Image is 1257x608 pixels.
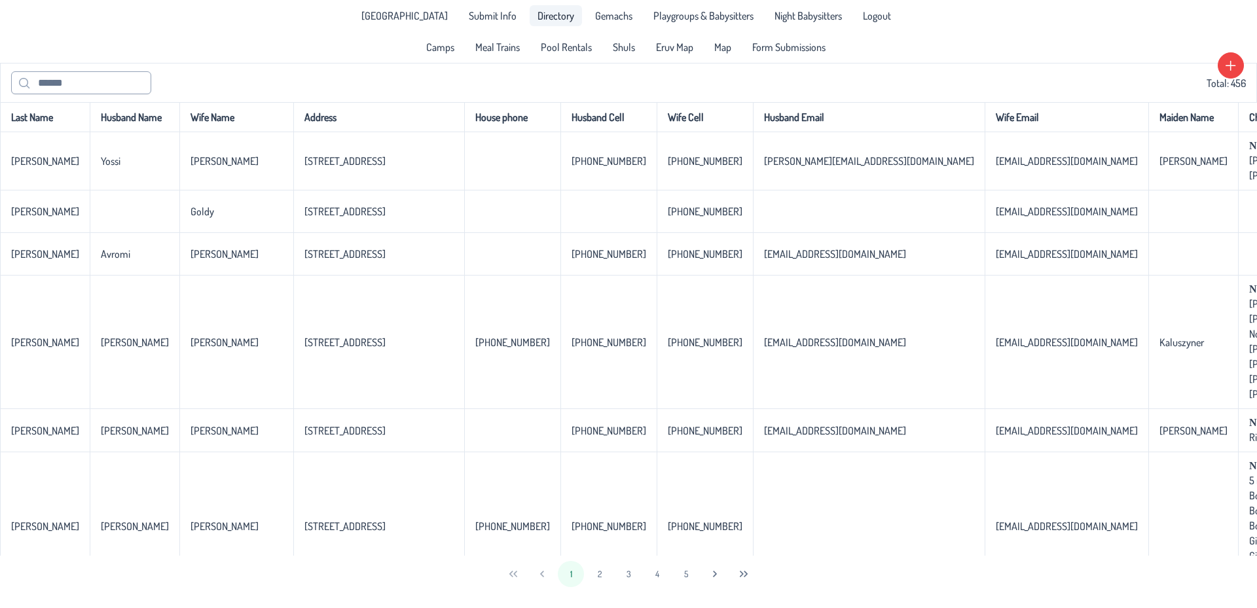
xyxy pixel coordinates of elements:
[191,154,259,168] p-celleditor: [PERSON_NAME]
[530,5,582,26] a: Directory
[191,247,259,260] p-celleditor: [PERSON_NAME]
[304,205,386,218] p-celleditor: [STREET_ADDRESS]
[191,336,259,349] p-celleditor: [PERSON_NAME]
[541,42,592,52] span: Pool Rentals
[753,102,985,132] th: Husband Email
[996,247,1138,260] p-celleditor: [EMAIL_ADDRESS][DOMAIN_NAME]
[11,336,79,349] p-celleditor: [PERSON_NAME]
[587,561,613,587] button: 2
[587,5,640,26] a: Gemachs
[533,37,600,58] a: Pool Rentals
[11,424,79,437] p-celleditor: [PERSON_NAME]
[11,205,79,218] p-celleditor: [PERSON_NAME]
[304,520,386,533] p-celleditor: [STREET_ADDRESS]
[764,336,906,349] p-celleditor: [EMAIL_ADDRESS][DOMAIN_NAME]
[1159,154,1228,168] p-celleditor: [PERSON_NAME]
[714,42,731,52] span: Map
[764,247,906,260] p-celleditor: [EMAIL_ADDRESS][DOMAIN_NAME]
[653,10,754,21] span: Playgroups & Babysitters
[668,336,742,349] p-celleditor: [PHONE_NUMBER]
[657,102,753,132] th: Wife Cell
[11,154,79,168] p-celleditor: [PERSON_NAME]
[572,154,646,168] p-celleditor: [PHONE_NUMBER]
[774,10,842,21] span: Night Babysitters
[644,561,670,587] button: 4
[572,520,646,533] p-celleditor: [PHONE_NUMBER]
[855,5,899,26] li: Logout
[1148,102,1238,132] th: Maiden Name
[706,37,739,58] a: Map
[996,154,1138,168] p-celleditor: [EMAIL_ADDRESS][DOMAIN_NAME]
[475,520,550,533] p-celleditor: [PHONE_NUMBER]
[572,336,646,349] p-celleditor: [PHONE_NUMBER]
[744,37,833,58] a: Form Submissions
[558,561,584,587] button: 1
[304,154,386,168] p-celleditor: [STREET_ADDRESS]
[475,336,550,349] p-celleditor: [PHONE_NUMBER]
[461,5,524,26] a: Submit Info
[101,247,130,260] p-celleditor: Avromi
[11,520,79,533] p-celleditor: [PERSON_NAME]
[101,154,120,168] p-celleditor: Yossi
[613,42,635,52] span: Shuls
[293,102,464,132] th: Address
[179,102,293,132] th: Wife Name
[764,424,906,437] p-celleditor: [EMAIL_ADDRESS][DOMAIN_NAME]
[560,102,657,132] th: Husband Cell
[985,102,1148,132] th: Wife Email
[469,10,517,21] span: Submit Info
[475,42,520,52] span: Meal Trains
[464,102,560,132] th: House phone
[101,336,169,349] p-celleditor: [PERSON_NAME]
[101,520,169,533] p-celleditor: [PERSON_NAME]
[668,247,742,260] p-celleditor: [PHONE_NUMBER]
[673,561,699,587] button: 5
[668,205,742,218] p-celleditor: [PHONE_NUMBER]
[863,10,891,21] span: Logout
[595,10,632,21] span: Gemachs
[354,5,456,26] li: Pine Lake Park
[668,424,742,437] p-celleditor: [PHONE_NUMBER]
[615,561,642,587] button: 3
[90,102,179,132] th: Husband Name
[191,424,259,437] p-celleditor: [PERSON_NAME]
[537,10,574,21] span: Directory
[572,424,646,437] p-celleditor: [PHONE_NUMBER]
[646,5,761,26] a: Playgroups & Babysitters
[101,424,169,437] p-celleditor: [PERSON_NAME]
[752,42,826,52] span: Form Submissions
[304,336,386,349] p-celleditor: [STREET_ADDRESS]
[1159,336,1204,349] p-celleditor: Kaluszyner
[605,37,643,58] a: Shuls
[764,154,974,168] p-celleditor: [PERSON_NAME][EMAIL_ADDRESS][DOMAIN_NAME]
[996,424,1138,437] p-celleditor: [EMAIL_ADDRESS][DOMAIN_NAME]
[767,5,850,26] a: Night Babysitters
[1159,424,1228,437] p-celleditor: [PERSON_NAME]
[668,520,742,533] p-celleditor: [PHONE_NUMBER]
[354,5,456,26] a: [GEOGRAPHIC_DATA]
[11,71,1246,94] div: Total: 456
[418,37,462,58] a: Camps
[467,37,528,58] a: Meal Trains
[426,42,454,52] span: Camps
[996,336,1138,349] p-celleditor: [EMAIL_ADDRESS][DOMAIN_NAME]
[996,205,1138,218] p-celleditor: [EMAIL_ADDRESS][DOMAIN_NAME]
[191,205,214,218] p-celleditor: Goldy
[702,561,728,587] button: Next Page
[304,247,386,260] p-celleditor: [STREET_ADDRESS]
[648,37,701,58] a: Eruv Map
[731,561,757,587] button: Last Page
[304,424,386,437] p-celleditor: [STREET_ADDRESS]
